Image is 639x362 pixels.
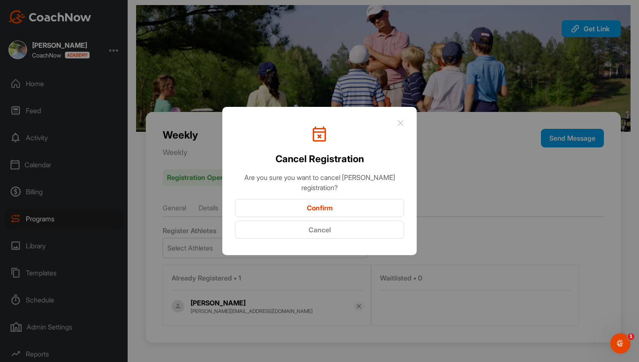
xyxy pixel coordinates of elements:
div: Are you sure you want to cancel [PERSON_NAME] registration? [235,172,404,193]
iframe: Intercom live chat [610,333,631,354]
span: 1 [628,333,634,340]
button: Cancel [235,220,404,239]
button: Confirm [235,199,404,217]
h2: Cancel Registration [276,152,364,166]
